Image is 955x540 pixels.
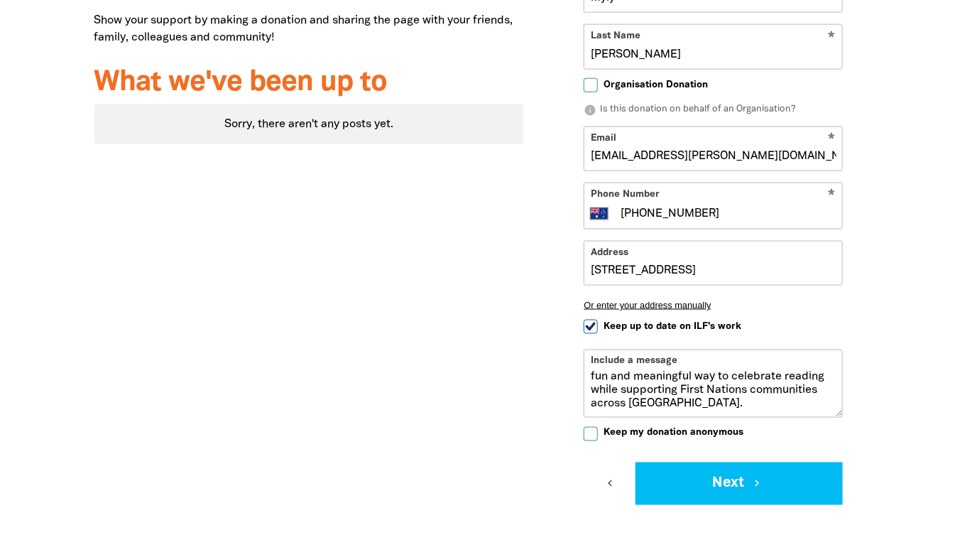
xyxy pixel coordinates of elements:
span: Keep my donation anonymous [604,426,743,440]
button: Next chevron_right [635,463,843,505]
span: Organisation Donation [604,78,708,92]
input: Keep my donation anonymous [584,427,598,441]
input: Organisation Donation [584,78,598,92]
i: Required [829,189,836,202]
button: chevron_left [584,463,635,505]
i: chevron_left [604,477,616,490]
i: chevron_right [751,477,763,490]
div: Paginated content [94,104,524,144]
i: info [584,104,596,117]
span: Keep up to date on ILF's work [604,320,741,333]
p: Is this donation on behalf of an Organisation? [584,103,843,117]
textarea: Let’s turn the page toward a more inclusive and empowered future. The ILF Book Swap is a fun and ... [584,372,842,417]
h3: What we've been up to [94,67,524,99]
input: Keep up to date on ILF's work [584,320,598,334]
div: Sorry, there aren't any posts yet. [94,104,524,144]
button: Or enter your address manually [584,300,843,310]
